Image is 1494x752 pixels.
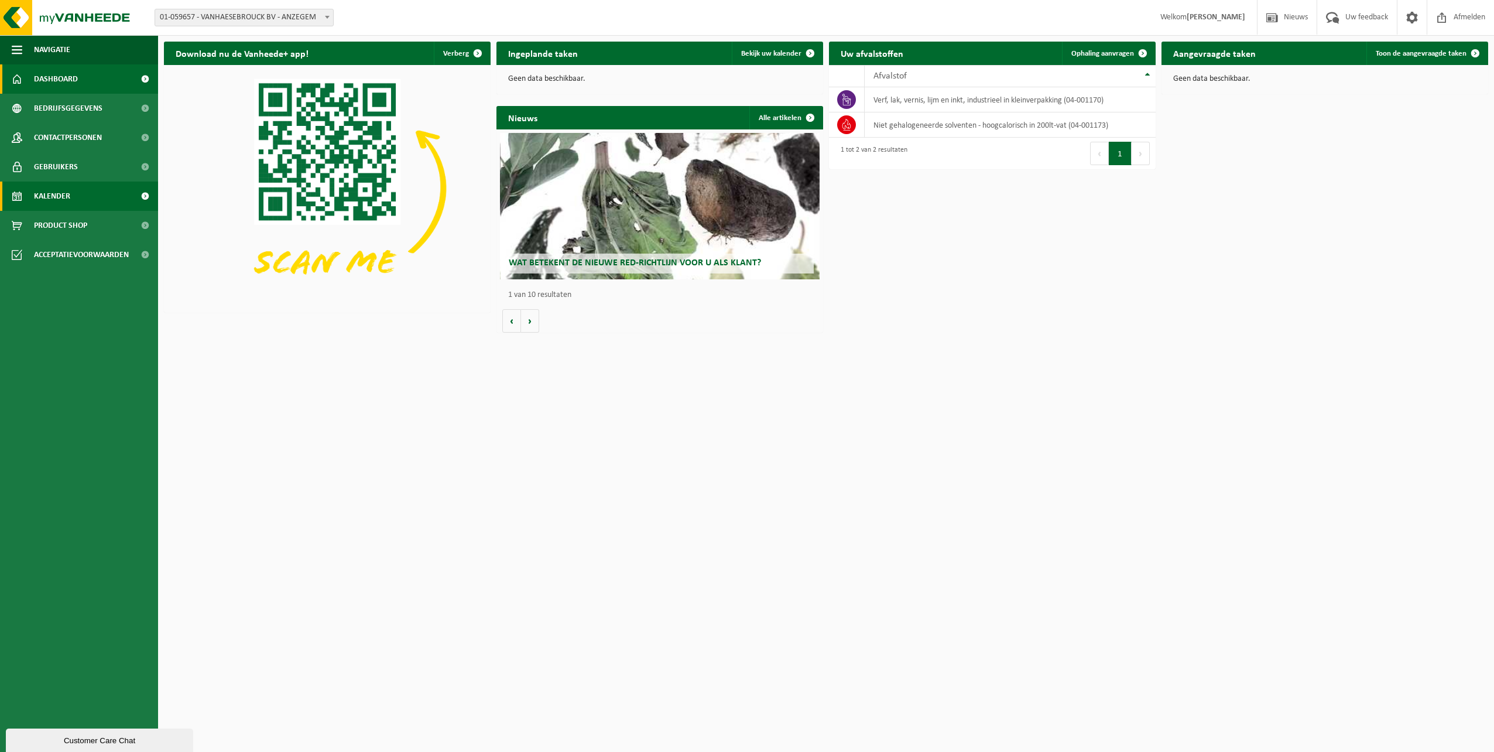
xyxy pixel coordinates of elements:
a: Ophaling aanvragen [1062,42,1154,65]
div: 1 tot 2 van 2 resultaten [835,141,907,166]
a: Bekijk uw kalender [732,42,822,65]
button: Next [1132,142,1150,165]
a: Toon de aangevraagde taken [1366,42,1487,65]
span: Afvalstof [873,71,907,81]
span: Gebruikers [34,152,78,182]
span: Wat betekent de nieuwe RED-richtlijn voor u als klant? [509,258,761,268]
span: Dashboard [34,64,78,94]
h2: Download nu de Vanheede+ app! [164,42,320,64]
p: Geen data beschikbaar. [508,75,811,83]
span: Bekijk uw kalender [741,50,801,57]
button: Volgende [521,309,539,333]
span: Ophaling aanvragen [1071,50,1134,57]
p: Geen data beschikbaar. [1173,75,1476,83]
span: Product Shop [34,211,87,240]
button: 1 [1109,142,1132,165]
h2: Aangevraagde taken [1161,42,1267,64]
span: Toon de aangevraagde taken [1376,50,1466,57]
td: niet gehalogeneerde solventen - hoogcalorisch in 200lt-vat (04-001173) [865,112,1156,138]
span: Kalender [34,182,70,211]
span: Contactpersonen [34,123,102,152]
span: Navigatie [34,35,70,64]
a: Wat betekent de nieuwe RED-richtlijn voor u als klant? [500,133,820,279]
iframe: chat widget [6,726,196,752]
span: Bedrijfsgegevens [34,94,102,123]
h2: Uw afvalstoffen [829,42,915,64]
span: Verberg [443,50,469,57]
img: Download de VHEPlus App [164,65,491,310]
p: 1 van 10 resultaten [508,291,817,299]
button: Previous [1090,142,1109,165]
button: Vorige [502,309,521,333]
span: 01-059657 - VANHAESEBROUCK BV - ANZEGEM [155,9,334,26]
h2: Ingeplande taken [496,42,590,64]
h2: Nieuws [496,106,549,129]
a: Alle artikelen [749,106,822,129]
button: Verberg [434,42,489,65]
span: 01-059657 - VANHAESEBROUCK BV - ANZEGEM [155,9,333,26]
strong: [PERSON_NAME] [1187,13,1245,22]
span: Acceptatievoorwaarden [34,240,129,269]
td: verf, lak, vernis, lijm en inkt, industrieel in kleinverpakking (04-001170) [865,87,1156,112]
